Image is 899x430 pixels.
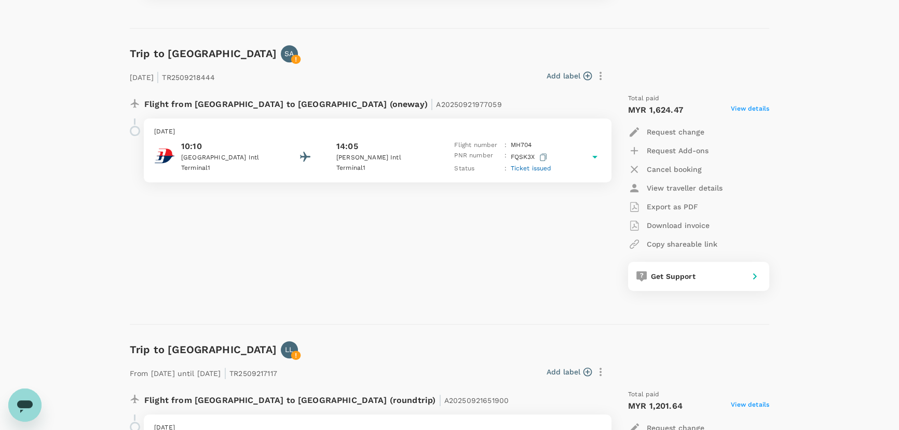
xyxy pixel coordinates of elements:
p: Terminal 1 [181,163,275,173]
p: [PERSON_NAME] Intl [336,153,430,163]
button: Export as PDF [628,197,698,216]
p: MYR 1,624.47 [628,104,683,116]
p: [DATE] [154,127,601,137]
span: A20250921651900 [444,396,509,405]
button: Request Add-ons [628,141,709,160]
p: Copy shareable link [647,239,717,249]
p: 14:05 [336,140,358,153]
span: | [156,70,159,84]
p: : [504,151,506,164]
p: FQSK3X [511,151,549,164]
h6: Trip to [GEOGRAPHIC_DATA] [130,341,277,358]
button: Request change [628,123,704,141]
span: View details [731,104,769,116]
p: Flight from [GEOGRAPHIC_DATA] to [GEOGRAPHIC_DATA] (roundtrip) [144,389,509,408]
p: Request change [647,127,704,137]
h6: Trip to [GEOGRAPHIC_DATA] [130,45,277,62]
img: Malaysia Airlines [154,145,175,166]
p: SA [284,48,294,59]
p: MH 704 [511,140,532,151]
p: [DATE] TR2509218444 [130,66,215,85]
p: Request Add-ons [647,145,709,156]
span: | [224,366,227,380]
button: View traveller details [628,179,723,197]
span: | [430,97,433,111]
p: PNR number [454,151,500,164]
p: [GEOGRAPHIC_DATA] Intl [181,153,275,163]
p: MYR 1,201.64 [628,400,683,412]
p: : [504,164,506,174]
span: Total paid [628,389,660,400]
p: Status [454,164,500,174]
p: From [DATE] until [DATE] TR2509217117 [130,362,277,381]
p: Cancel booking [647,164,702,174]
span: Ticket issued [511,165,552,172]
p: : [504,140,506,151]
button: Add label [547,367,592,377]
p: Terminal 1 [336,163,430,173]
span: Get Support [651,272,696,280]
button: Download invoice [628,216,710,235]
p: Flight number [454,140,500,151]
button: Add label [547,71,592,81]
p: Export as PDF [647,201,698,212]
button: Copy shareable link [628,235,717,253]
p: View traveller details [647,183,723,193]
p: LL [285,344,293,355]
button: Cancel booking [628,160,702,179]
span: A20250921977059 [436,100,501,109]
p: Flight from [GEOGRAPHIC_DATA] to [GEOGRAPHIC_DATA] (oneway) [144,93,502,112]
span: | [438,393,441,407]
span: View details [731,400,769,412]
p: 10:10 [181,140,275,153]
iframe: Button to launch messaging window [8,388,42,422]
p: Download invoice [647,220,710,231]
span: Total paid [628,93,660,104]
